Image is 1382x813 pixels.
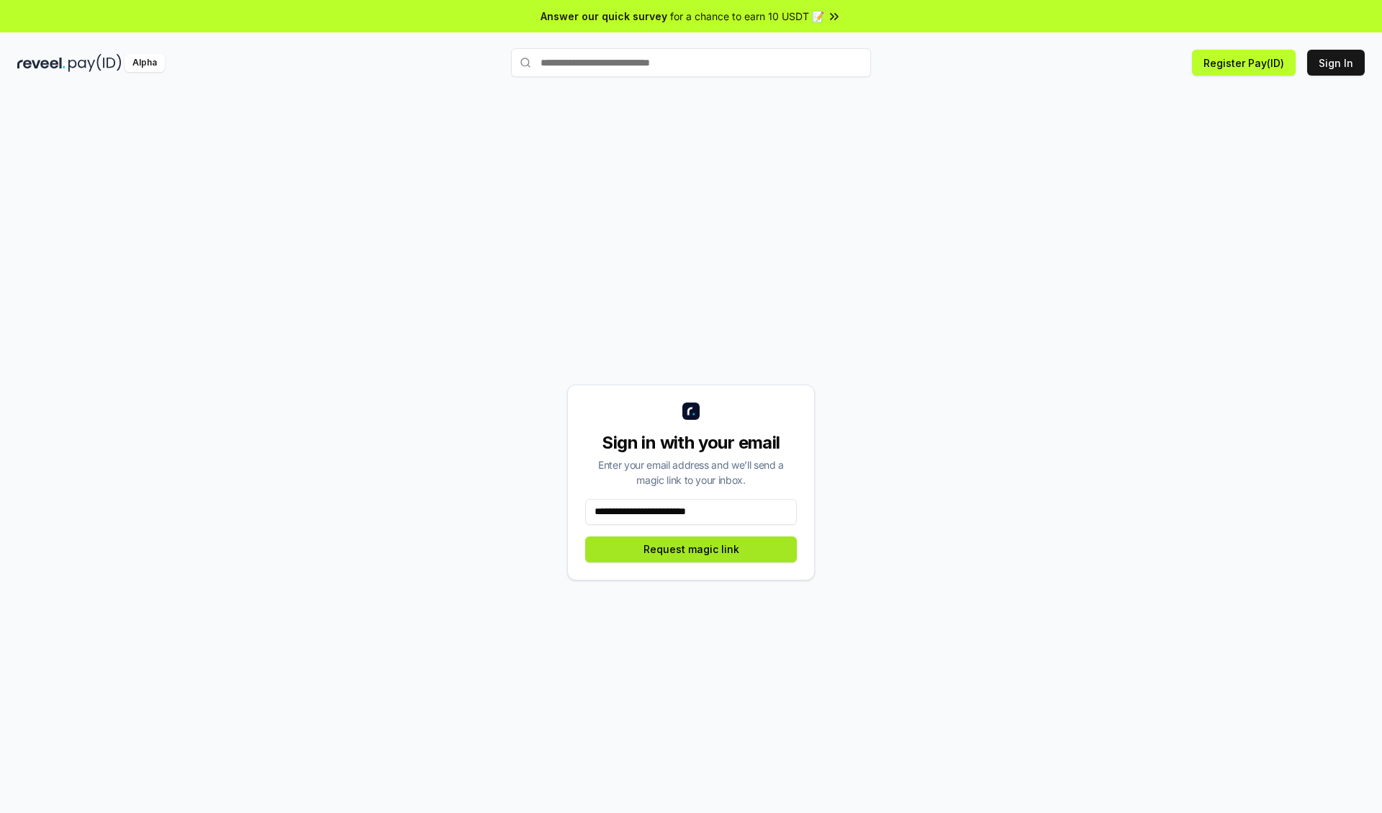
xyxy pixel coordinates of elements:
div: Enter your email address and we’ll send a magic link to your inbox. [585,457,797,488]
button: Register Pay(ID) [1192,50,1296,76]
button: Request magic link [585,536,797,562]
div: Alpha [125,54,165,72]
span: for a chance to earn 10 USDT 📝 [670,9,824,24]
img: reveel_dark [17,54,66,72]
img: pay_id [68,54,122,72]
div: Sign in with your email [585,431,797,454]
button: Sign In [1307,50,1365,76]
span: Answer our quick survey [541,9,667,24]
img: logo_small [682,403,700,420]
